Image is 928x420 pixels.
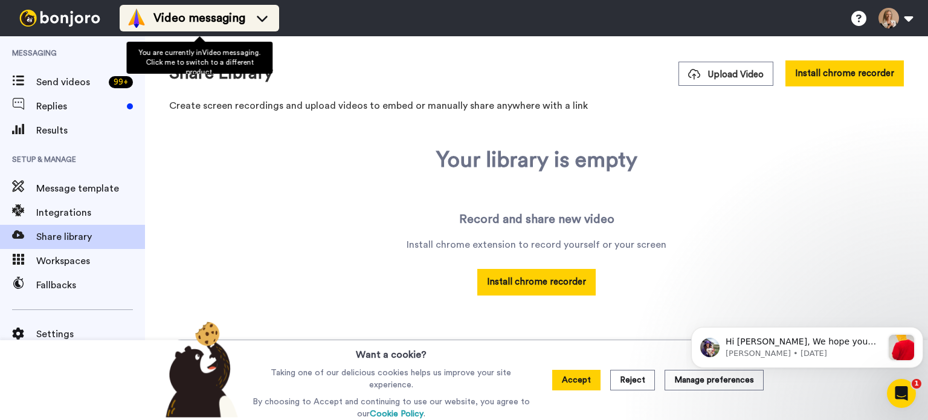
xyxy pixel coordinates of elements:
iframe: Intercom live chat [887,379,916,408]
img: vm-color.svg [127,8,146,28]
span: Workspaces [36,254,145,268]
div: 99 + [109,76,133,88]
button: Manage preferences [665,370,764,390]
span: Video messaging [153,10,245,27]
span: Replies [36,99,122,114]
button: Accept [552,370,601,390]
button: Install chrome recorder [785,60,904,86]
button: Upload Video [678,62,773,86]
div: Install chrome extension to record yourself or your screen [407,237,666,252]
button: Install chrome recorder [477,269,596,295]
span: Results [36,123,145,138]
div: Your library is empty [436,148,637,172]
span: Upload Video [688,68,764,81]
p: Create screen recordings and upload videos to embed or manually share anywhere with a link [169,99,904,113]
h3: Want a cookie? [356,340,427,362]
button: Reject [610,370,655,390]
div: Record and share new video [459,211,614,228]
span: 1 [912,379,921,389]
span: You are currently in Video messaging . Click me to switch to a different product. [138,49,260,76]
p: By choosing to Accept and continuing to use our website, you agree to our . [250,396,533,420]
iframe: Intercom notifications message [686,303,928,387]
p: Taking one of our delicious cookies helps us improve your site experience. [250,367,533,391]
img: bear-with-cookie.png [155,321,244,418]
span: Fallbacks [36,278,145,292]
span: Send videos [36,75,104,89]
img: bj-logo-header-white.svg [14,10,105,27]
span: Integrations [36,205,145,220]
span: Settings [36,327,145,341]
span: Share library [36,230,145,244]
span: Message template [36,181,145,196]
a: Cookie Policy [370,410,424,418]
